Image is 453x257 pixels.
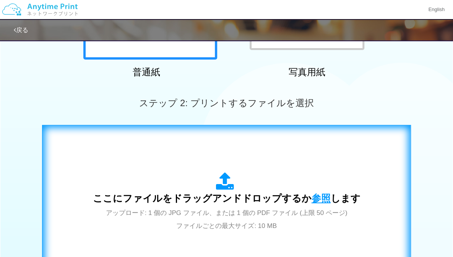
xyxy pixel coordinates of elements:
a: 戻る [14,27,28,33]
h2: 写真用紙 [240,67,374,77]
h2: 普通紙 [80,67,213,77]
span: アップロード: 1 個の JPG ファイル、または 1 個の PDF ファイル (上限 50 ページ) ファイルごとの最大サイズ: 10 MB [106,209,347,230]
span: 参照 [312,193,331,204]
span: ここにファイルをドラッグアンドドロップするか します [93,193,360,204]
span: ステップ 2: プリントするファイルを選択 [139,98,313,108]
